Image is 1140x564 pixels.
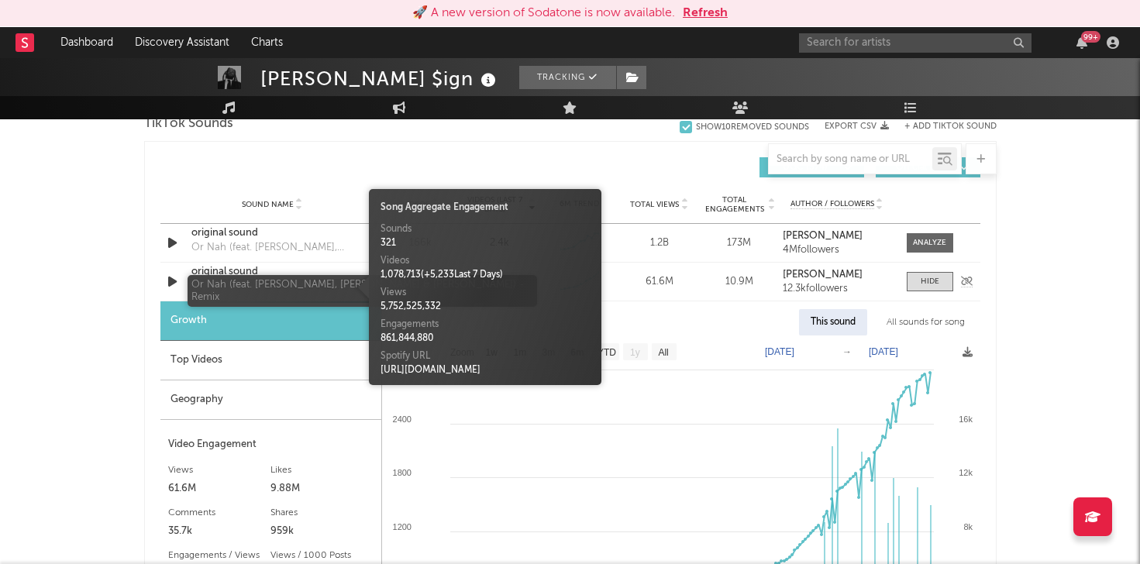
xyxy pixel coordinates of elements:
div: Or Nah (feat. [PERSON_NAME], [PERSON_NAME] & [PERSON_NAME]) - Remix [191,279,353,294]
div: Show 10 Removed Sounds [696,122,809,132]
div: Views [381,286,590,300]
div: Geography [160,380,381,420]
div: Or Nah (feat. [PERSON_NAME], [PERSON_NAME] & [PERSON_NAME]) - Remix [191,240,353,256]
div: Video Engagement [168,435,374,454]
a: Discovery Assistant [124,27,240,58]
text: All [658,347,668,358]
strong: [PERSON_NAME] [783,270,863,280]
div: This sound [799,309,867,335]
div: 35.7k [168,522,271,541]
button: + Add TikTok Sound [904,122,997,131]
div: 10.9M [703,274,775,290]
text: 2400 [392,414,411,424]
strong: [PERSON_NAME] [783,231,863,241]
div: 321 [381,236,590,250]
div: 99 + [1081,31,1100,43]
text: 12k [959,468,973,477]
div: Song Aggregate Engagement [381,201,590,215]
span: Author / Followers [790,199,874,209]
text: 1y [630,347,640,358]
a: original sound [191,264,353,280]
div: 12.3k followers [783,284,890,294]
span: Sound Name [242,200,294,209]
div: 861,844,880 [381,332,590,346]
a: original sound [191,225,353,241]
span: Total Engagements [703,195,766,214]
div: 173M [703,236,775,251]
text: [DATE] [869,346,898,357]
span: Total Views [630,200,679,209]
text: 8k [963,522,973,531]
div: 61.6M [168,480,271,498]
div: 9.88M [270,480,374,498]
div: 61.6M [623,274,695,290]
text: YTD [597,347,615,358]
text: 1800 [392,468,411,477]
div: 5,752,525,332 [381,300,590,314]
div: 4M followers [783,245,890,256]
div: All sounds for song [875,309,976,335]
div: Top Videos [160,341,381,380]
button: Refresh [683,4,728,22]
div: 959k [270,522,374,541]
input: Search by song name or URL [769,153,932,166]
div: [PERSON_NAME] $ign [260,66,500,91]
div: Views [168,461,271,480]
a: Charts [240,27,294,58]
button: Tracking [519,66,616,89]
button: 99+ [1076,36,1087,49]
div: Engagements [381,318,590,332]
span: TikTok Sounds [144,115,233,133]
div: Shares [270,504,374,522]
button: Export CSV [825,122,889,131]
a: [PERSON_NAME] [783,231,890,242]
text: 1200 [392,522,411,531]
div: 🚀 A new version of Sodatone is now available. [412,4,675,22]
a: [PERSON_NAME] [783,270,890,280]
text: 16k [959,414,973,424]
div: Growth [160,301,381,341]
div: Comments [168,504,271,522]
div: Spotify URL [381,349,590,363]
text: [DATE] [765,346,794,357]
div: 1.2B [623,236,695,251]
a: [URL][DOMAIN_NAME] [381,366,480,375]
div: 1,078,713 ( + 5,233 Last 7 Days) [381,268,590,282]
text: → [842,346,852,357]
input: Search for artists [799,33,1032,53]
a: Dashboard [50,27,124,58]
button: + Add TikTok Sound [889,122,997,131]
div: Videos [381,254,590,268]
div: Sounds [381,222,590,236]
div: Likes [270,461,374,480]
